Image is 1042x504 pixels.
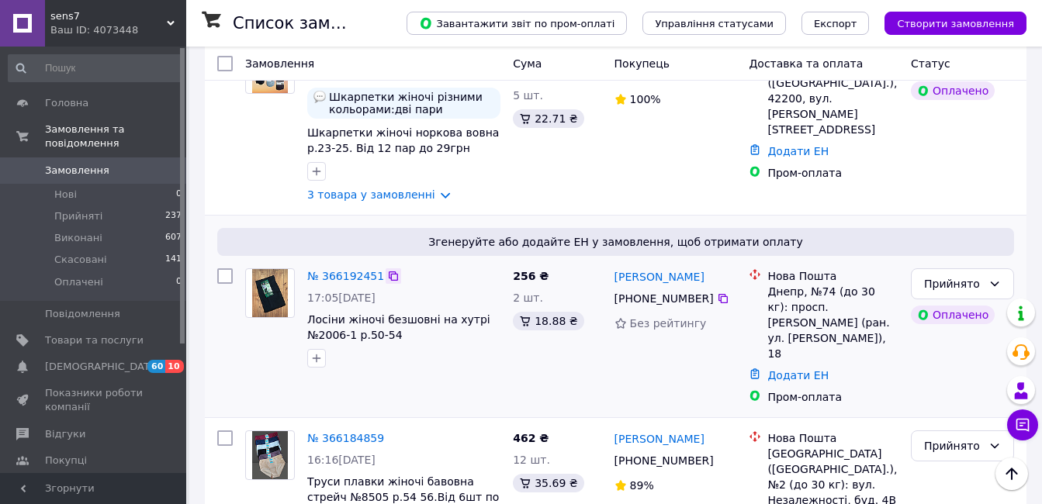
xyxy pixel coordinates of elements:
[884,12,1026,35] button: Створити замовлення
[924,275,982,292] div: Прийнято
[419,16,614,30] span: Завантажити звіт по пром-оплаті
[54,253,107,267] span: Скасовані
[54,188,77,202] span: Нові
[611,450,717,471] div: [PHONE_NUMBER]
[801,12,870,35] button: Експорт
[223,234,1008,250] span: Згенеруйте або додайте ЕН у замовлення, щоб отримати оплату
[924,437,982,454] div: Прийнято
[307,432,384,444] a: № 366184859
[407,12,627,35] button: Завантажити звіт по пром-оплаті
[329,91,494,116] span: Шкарпетки жіночі різними кольорами:дві пари коричневий,дві синій,дві темно фіолетовий.
[165,209,182,223] span: 237
[614,431,704,447] a: [PERSON_NAME]
[614,57,670,70] span: Покупець
[611,288,717,309] div: [PHONE_NUMBER]
[897,18,1014,29] span: Створити замовлення
[45,307,120,321] span: Повідомлення
[45,427,85,441] span: Відгуки
[995,457,1028,490] button: Наверх
[50,23,186,37] div: Ваш ID: 4073448
[233,14,390,33] h1: Список замовлень
[45,333,144,347] span: Товари та послуги
[911,57,950,70] span: Статус
[513,270,549,282] span: 256 ₴
[307,126,499,154] a: Шкарпетки жіночі норкова вовна р.23-25. Від 12 пар до 29грн
[8,54,183,82] input: Пошук
[245,430,295,480] a: Фото товару
[513,109,583,128] div: 22.71 ₴
[252,431,289,479] img: Фото товару
[767,60,898,137] div: Лебедин ([GEOGRAPHIC_DATA].), 42200, вул. [PERSON_NAME][STREET_ADDRESS]
[307,454,376,466] span: 16:16[DATE]
[749,57,863,70] span: Доставка та оплата
[869,16,1026,29] a: Створити замовлення
[513,89,543,102] span: 5 шт.
[307,313,490,341] a: Лосіни жіночі безшовні на хутрі №2006-1 р.50-54
[165,360,183,373] span: 10
[814,18,857,29] span: Експорт
[45,96,88,110] span: Головна
[252,269,289,317] img: Фото товару
[45,164,109,178] span: Замовлення
[655,18,774,29] span: Управління статусами
[1007,409,1038,440] button: Чат з покупцем
[307,188,435,201] a: 3 товара у замовленні
[767,165,898,181] div: Пром-оплата
[313,91,326,103] img: :speech_balloon:
[245,268,295,318] a: Фото товару
[767,284,898,361] div: Днепр, №74 (до 30 кг): просп. [PERSON_NAME] (ран. ул. [PERSON_NAME]), 18
[630,317,707,330] span: Без рейтингу
[165,253,182,267] span: 141
[45,360,160,374] span: [DEMOGRAPHIC_DATA]
[45,454,87,468] span: Покупці
[54,275,103,289] span: Оплачені
[642,12,786,35] button: Управління статусами
[513,292,543,304] span: 2 шт.
[50,9,167,23] span: sens7
[307,270,384,282] a: № 366192451
[767,268,898,284] div: Нова Пошта
[767,145,829,157] a: Додати ЕН
[147,360,165,373] span: 60
[45,386,144,414] span: Показники роботи компанії
[513,474,583,492] div: 35.69 ₴
[245,57,314,70] span: Замовлення
[513,454,550,466] span: 12 шт.
[614,269,704,285] a: [PERSON_NAME]
[307,292,376,304] span: 17:05[DATE]
[54,209,102,223] span: Прийняті
[630,479,654,492] span: 89%
[176,188,182,202] span: 0
[513,432,549,444] span: 462 ₴
[176,275,182,289] span: 0
[767,369,829,381] a: Додати ЕН
[165,231,182,245] span: 607
[54,231,102,245] span: Виконані
[911,306,995,324] div: Оплачено
[911,81,995,100] div: Оплачено
[630,93,661,105] span: 100%
[45,123,186,150] span: Замовлення та повідомлення
[767,430,898,446] div: Нова Пошта
[513,57,542,70] span: Cума
[767,389,898,405] div: Пром-оплата
[513,312,583,330] div: 18.88 ₴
